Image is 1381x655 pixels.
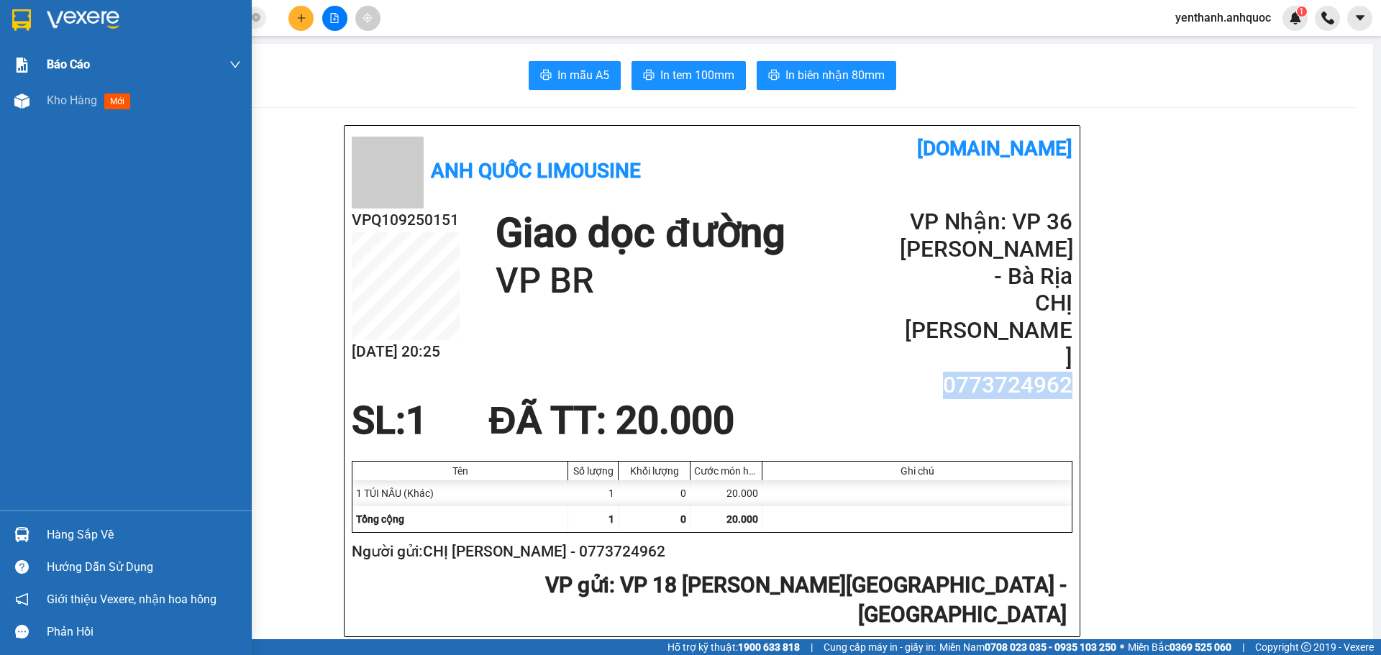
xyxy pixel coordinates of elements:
[622,465,686,477] div: Khối lượng
[47,93,97,107] span: Kho hàng
[568,480,619,506] div: 1
[352,480,568,506] div: 1 TÚI NÂU (Khác)
[757,61,896,90] button: printerIn biên nhận 80mm
[900,209,1072,290] h2: VP Nhận: VP 36 [PERSON_NAME] - Bà Rịa
[47,621,241,643] div: Phản hồi
[1170,641,1231,653] strong: 0369 525 060
[738,641,800,653] strong: 1900 633 818
[229,59,241,70] span: down
[12,9,31,31] img: logo-vxr
[14,527,29,542] img: warehouse-icon
[363,13,373,23] span: aim
[356,465,564,477] div: Tên
[811,639,813,655] span: |
[288,6,314,31] button: plus
[632,61,746,90] button: printerIn tem 100mm
[12,12,158,99] div: VP 18 [PERSON_NAME][GEOGRAPHIC_DATA] - [GEOGRAPHIC_DATA]
[352,398,406,443] span: SL:
[1347,6,1372,31] button: caret-down
[917,137,1072,160] b: [DOMAIN_NAME]
[939,639,1116,655] span: Miền Nam
[1289,12,1302,24] img: icon-new-feature
[529,61,621,90] button: printerIn mẫu A5
[572,465,614,477] div: Số lượng
[252,13,260,22] span: close-circle
[557,66,609,84] span: In mẫu A5
[496,209,785,258] h1: Giao dọc đường
[47,556,241,578] div: Hướng dẫn sử dụng
[352,540,1067,564] h2: Người gửi: CHỊ [PERSON_NAME] - 0773724962
[1242,639,1244,655] span: |
[352,571,1067,629] h2: : VP 18 [PERSON_NAME][GEOGRAPHIC_DATA] - [GEOGRAPHIC_DATA]
[900,290,1072,371] h2: CHỊ [PERSON_NAME]
[296,13,306,23] span: plus
[355,6,380,31] button: aim
[496,258,785,304] h1: VP BR
[985,641,1116,653] strong: 0708 023 035 - 0935 103 250
[352,340,460,364] h2: [DATE] 20:25
[680,513,686,525] span: 0
[768,69,780,83] span: printer
[824,639,936,655] span: Cung cấp máy in - giấy in:
[1297,6,1307,17] sup: 1
[168,99,284,119] div: 0773724962
[1164,9,1282,27] span: yenthanh.anhquoc
[540,69,552,83] span: printer
[14,93,29,109] img: warehouse-icon
[168,64,284,99] div: CHỊ [PERSON_NAME]
[14,58,29,73] img: solution-icon
[15,560,29,574] span: question-circle
[667,639,800,655] span: Hỗ trợ kỹ thuật:
[766,465,1068,477] div: Ghi chú
[322,6,347,31] button: file-add
[352,209,460,232] h2: VPQ109250151
[168,12,284,64] div: VP 36 [PERSON_NAME] - Bà Rịa
[1299,6,1304,17] span: 1
[47,524,241,546] div: Hàng sắp về
[619,480,690,506] div: 0
[12,99,158,116] div: CHỊ [PERSON_NAME]
[168,14,203,29] span: Nhận:
[47,590,217,608] span: Giới thiệu Vexere, nhận hoa hồng
[12,14,35,29] span: Gửi:
[726,513,758,525] span: 20.000
[406,398,427,443] span: 1
[1354,12,1367,24] span: caret-down
[15,592,29,606] span: notification
[329,13,339,23] span: file-add
[609,513,614,525] span: 1
[1301,642,1311,652] span: copyright
[356,513,404,525] span: Tổng cộng
[643,69,655,83] span: printer
[488,398,734,443] span: ĐÃ TT : 20.000
[545,572,609,597] span: VP gửi
[15,625,29,638] span: message
[431,159,641,183] b: Anh Quốc Limousine
[660,66,734,84] span: In tem 100mm
[694,465,758,477] div: Cước món hàng
[47,55,90,73] span: Báo cáo
[785,66,885,84] span: In biên nhận 80mm
[690,480,762,506] div: 20.000
[1128,639,1231,655] span: Miền Bắc
[252,12,260,25] span: close-circle
[104,93,130,109] span: mới
[1120,644,1124,650] span: ⚪️
[900,372,1072,399] h2: 0773724962
[1321,12,1334,24] img: phone-icon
